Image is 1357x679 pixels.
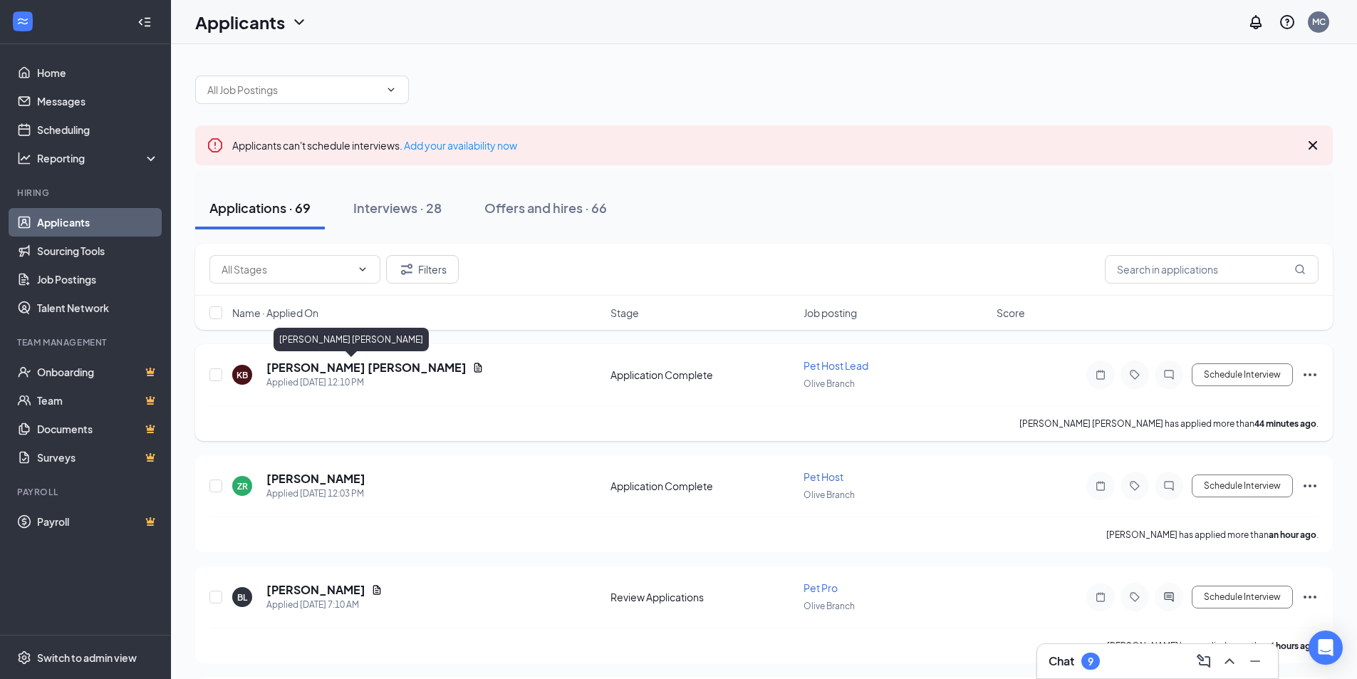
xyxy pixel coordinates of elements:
[37,386,159,415] a: TeamCrown
[37,651,137,665] div: Switch to admin view
[37,415,159,443] a: DocumentsCrown
[1247,653,1264,670] svg: Minimize
[1192,586,1293,608] button: Schedule Interview
[37,237,159,265] a: Sourcing Tools
[610,590,795,604] div: Review Applications
[610,479,795,493] div: Application Complete
[484,199,607,217] div: Offers and hires · 66
[17,187,156,199] div: Hiring
[37,115,159,144] a: Scheduling
[266,487,365,501] div: Applied [DATE] 12:03 PM
[1301,589,1319,606] svg: Ellipses
[1160,591,1177,603] svg: ActiveChat
[1019,418,1319,430] p: [PERSON_NAME] [PERSON_NAME] has applied more than .
[1126,480,1143,492] svg: Tag
[610,368,795,382] div: Application Complete
[1195,653,1212,670] svg: ComposeMessage
[266,375,484,390] div: Applied [DATE] 12:10 PM
[1221,653,1238,670] svg: ChevronUp
[195,10,285,34] h1: Applicants
[472,362,484,373] svg: Document
[1092,369,1109,380] svg: Note
[371,584,383,596] svg: Document
[37,265,159,294] a: Job Postings
[1247,14,1264,31] svg: Notifications
[236,369,248,381] div: KB
[385,84,397,95] svg: ChevronDown
[1244,650,1267,673] button: Minimize
[610,306,639,320] span: Stage
[207,137,224,154] svg: Error
[1294,264,1306,275] svg: MagnifyingGlass
[222,261,351,277] input: All Stages
[17,151,31,165] svg: Analysis
[137,15,152,29] svg: Collapse
[1304,137,1321,154] svg: Cross
[291,14,308,31] svg: ChevronDown
[266,598,383,612] div: Applied [DATE] 7:10 AM
[266,582,365,598] h5: [PERSON_NAME]
[804,470,843,483] span: Pet Host
[1254,418,1316,429] b: 44 minutes ago
[1192,363,1293,386] button: Schedule Interview
[804,581,838,594] span: Pet Pro
[209,199,311,217] div: Applications · 69
[1192,475,1293,497] button: Schedule Interview
[1192,650,1215,673] button: ComposeMessage
[266,471,365,487] h5: [PERSON_NAME]
[1160,480,1177,492] svg: ChatInactive
[17,486,156,498] div: Payroll
[1312,16,1326,28] div: MC
[1106,529,1319,541] p: [PERSON_NAME] has applied more than .
[398,261,415,278] svg: Filter
[804,378,855,389] span: Olive Branch
[1088,655,1093,668] div: 9
[37,208,159,237] a: Applicants
[1126,591,1143,603] svg: Tag
[1218,650,1241,673] button: ChevronUp
[237,591,247,603] div: BL
[266,360,467,375] h5: [PERSON_NAME] [PERSON_NAME]
[207,82,380,98] input: All Job Postings
[386,255,459,284] button: Filter Filters
[353,199,442,217] div: Interviews · 28
[237,480,248,492] div: ZR
[404,139,517,152] a: Add your availability now
[17,651,31,665] svg: Settings
[232,306,318,320] span: Name · Applied On
[37,294,159,322] a: Talent Network
[37,87,159,115] a: Messages
[804,601,855,611] span: Olive Branch
[1105,255,1319,284] input: Search in applications
[16,14,30,28] svg: WorkstreamLogo
[997,306,1025,320] span: Score
[1126,369,1143,380] svg: Tag
[37,443,159,472] a: SurveysCrown
[17,336,156,348] div: Team Management
[1092,480,1109,492] svg: Note
[37,151,160,165] div: Reporting
[1049,653,1074,669] h3: Chat
[1269,641,1316,651] b: 6 hours ago
[1269,529,1316,540] b: an hour ago
[1107,640,1319,652] p: [PERSON_NAME] has applied more than .
[804,359,868,372] span: Pet Host Lead
[357,264,368,275] svg: ChevronDown
[1092,591,1109,603] svg: Note
[37,358,159,386] a: OnboardingCrown
[1301,477,1319,494] svg: Ellipses
[804,306,857,320] span: Job posting
[37,507,159,536] a: PayrollCrown
[274,328,429,351] div: [PERSON_NAME] [PERSON_NAME]
[37,58,159,87] a: Home
[804,489,855,500] span: Olive Branch
[232,139,517,152] span: Applicants can't schedule interviews.
[1309,631,1343,665] div: Open Intercom Messenger
[1301,366,1319,383] svg: Ellipses
[1160,369,1177,380] svg: ChatInactive
[1279,14,1296,31] svg: QuestionInfo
